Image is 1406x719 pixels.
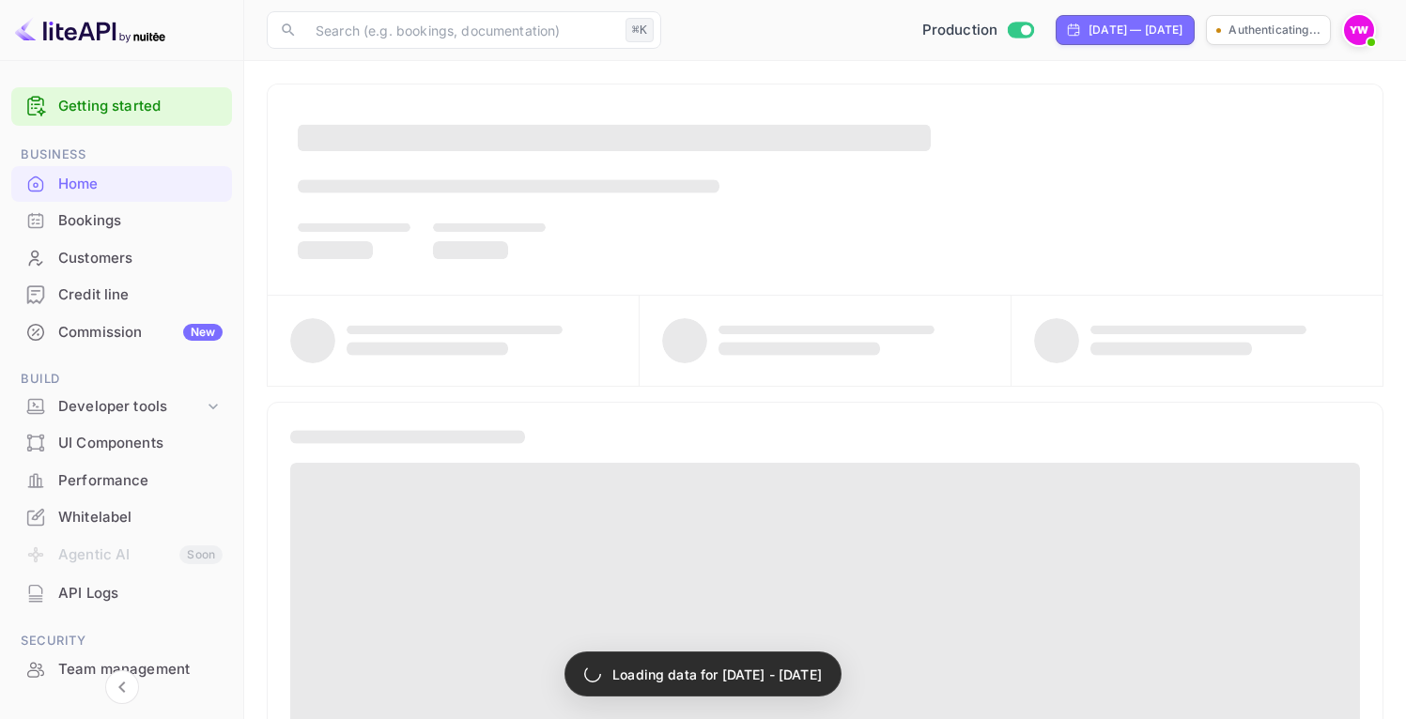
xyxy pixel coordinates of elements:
[58,583,223,604] div: API Logs
[58,174,223,195] div: Home
[922,20,998,41] span: Production
[11,240,232,275] a: Customers
[11,277,232,314] div: Credit line
[58,248,223,269] div: Customers
[11,575,232,610] a: API Logs
[11,166,232,203] div: Home
[11,203,232,237] a: Bookings
[11,240,232,277] div: Customers
[105,670,139,704] button: Collapse navigation
[11,314,232,351] div: CommissionNew
[11,651,232,688] div: Team management
[11,314,232,349] a: CommissionNew
[11,166,232,201] a: Home
[1344,15,1374,45] img: Yahav Winkler
[626,18,654,42] div: ⌘K
[58,470,223,492] div: Performance
[58,96,223,117] a: Getting started
[58,396,204,418] div: Developer tools
[11,277,232,312] a: Credit line
[11,145,232,165] span: Business
[11,463,232,497] a: Performance
[612,665,822,684] p: Loading data for [DATE] - [DATE]
[11,87,232,126] div: Getting started
[11,463,232,499] div: Performance
[304,11,618,49] input: Search (e.g. bookings, documentation)
[11,651,232,686] a: Team management
[11,203,232,239] div: Bookings
[58,210,223,232] div: Bookings
[1228,22,1321,38] p: Authenticating...
[1089,22,1182,38] div: [DATE] — [DATE]
[58,433,223,454] div: UI Components
[58,284,223,306] div: Credit line
[11,425,232,460] a: UI Components
[11,575,232,612] div: API Logs
[183,324,223,341] div: New
[58,322,223,344] div: Commission
[11,425,232,462] div: UI Components
[58,507,223,528] div: Whitelabel
[11,390,232,423] div: Developer tools
[11,369,232,390] span: Build
[11,499,232,536] div: Whitelabel
[915,20,1042,41] div: Switch to Sandbox mode
[11,631,232,651] span: Security
[15,15,165,45] img: LiteAPI logo
[58,659,223,681] div: Team management
[11,499,232,534] a: Whitelabel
